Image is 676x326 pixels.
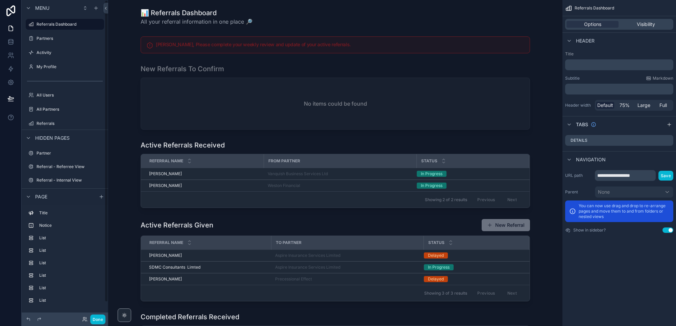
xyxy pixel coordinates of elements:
div: scrollable content [565,59,673,70]
span: 75% [620,102,630,109]
label: Title [39,210,101,216]
div: scrollable content [565,84,673,94]
p: You can now use drag and drop to re-arrange pages and move them to and from folders or nested views [579,203,669,219]
label: List [39,298,101,303]
a: All Users [26,90,104,101]
span: Visibility [637,21,655,28]
span: Hidden pages [35,135,70,141]
label: Title [565,51,673,57]
span: Header [576,37,595,44]
label: Subtitle [565,76,580,81]
span: Large [637,102,650,109]
span: Referrals Dashboard [575,5,614,11]
label: All Partners [37,107,103,112]
span: Referral Name [149,240,183,245]
label: List [39,285,101,291]
a: Partner [26,148,104,159]
label: Referral - Referree View [37,164,103,169]
a: All Partners [26,104,104,115]
a: Activity [26,47,104,58]
label: List [39,235,101,241]
div: scrollable content [22,205,108,313]
span: Showing 3 of 3 results [424,291,467,296]
span: Navigation [576,156,606,163]
label: List [39,260,101,266]
span: Status [428,240,444,245]
label: Parent [565,189,592,195]
a: Referral - Internal View [26,175,104,186]
span: Referral Name [149,158,183,164]
label: Notice [39,223,101,228]
a: Partners [26,33,104,44]
a: My Profile [26,61,104,72]
span: Full [659,102,667,109]
span: Default [597,102,613,109]
a: Referral - Referree View [26,161,104,172]
a: Markdown [646,76,673,81]
label: Referrals Dashboard [37,22,100,27]
button: Done [90,315,105,324]
span: None [598,189,610,195]
label: Header width [565,103,592,108]
label: Details [571,138,587,143]
span: Status [421,158,437,164]
label: Partners [37,36,103,41]
label: Show in sidebar? [573,227,606,233]
span: From Partner [268,158,300,164]
label: URL path [565,173,592,178]
span: Options [584,21,601,28]
label: All Users [37,92,103,98]
label: Partner [37,151,103,156]
span: Tabs [576,121,588,128]
label: Activity [37,50,103,55]
label: My Profile [37,64,103,70]
span: Showing 2 of 2 results [425,197,467,202]
a: Referrals [26,118,104,129]
label: List [39,248,101,253]
span: To Partner [276,240,301,245]
span: Markdown [653,76,673,81]
span: Page [35,193,47,200]
button: Save [658,171,673,181]
span: Menu [35,5,49,11]
label: List [39,273,101,278]
a: Referrals Dashboard [26,19,104,30]
label: Referrals [37,121,103,126]
button: None [595,186,673,198]
label: Referral - Internal View [37,178,103,183]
